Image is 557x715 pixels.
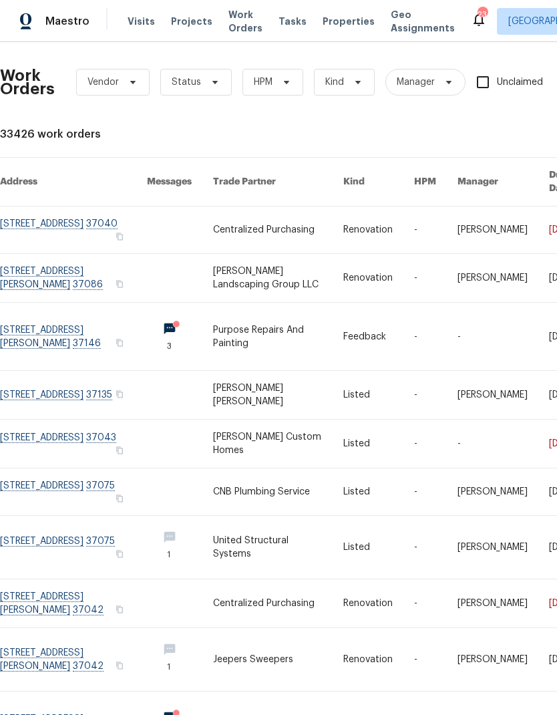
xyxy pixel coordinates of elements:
td: Renovation [333,254,403,303]
button: Copy Address [114,548,126,560]
div: 23 [478,8,487,21]
td: Jeepers Sweepers [202,628,333,692]
td: - [403,371,447,420]
span: Status [172,76,201,89]
td: [PERSON_NAME] [PERSON_NAME] [202,371,333,420]
span: Tasks [278,17,307,26]
td: [PERSON_NAME] Landscaping Group LLC [202,254,333,303]
button: Copy Address [114,337,126,349]
button: Copy Address [114,444,126,456]
td: [PERSON_NAME] [447,371,538,420]
span: Properties [323,15,375,28]
button: Copy Address [114,278,126,290]
td: [PERSON_NAME] [447,206,538,254]
td: Centralized Purchasing [202,206,333,254]
td: [PERSON_NAME] Custom Homes [202,420,333,468]
button: Copy Address [114,231,126,243]
td: Listed [333,516,403,579]
td: Renovation [333,206,403,254]
td: - [403,254,447,303]
span: Unclaimed [497,76,543,90]
td: [PERSON_NAME] [447,468,538,516]
td: United Structural Systems [202,516,333,579]
span: HPM [254,76,272,89]
th: Trade Partner [202,158,333,206]
td: - [447,303,538,371]
td: Listed [333,420,403,468]
td: - [447,420,538,468]
button: Copy Address [114,603,126,615]
th: Messages [136,158,202,206]
span: Maestro [45,15,89,28]
th: HPM [403,158,447,206]
td: - [403,206,447,254]
button: Copy Address [114,660,126,672]
td: - [403,303,447,371]
td: Renovation [333,579,403,628]
span: Vendor [87,76,119,89]
span: Visits [128,15,155,28]
td: Feedback [333,303,403,371]
span: Geo Assignments [391,8,455,35]
td: CNB Plumbing Service [202,468,333,516]
button: Copy Address [114,492,126,505]
td: [PERSON_NAME] [447,628,538,692]
td: Renovation [333,628,403,692]
span: Projects [171,15,212,28]
td: - [403,579,447,628]
td: Purpose Repairs And Painting [202,303,333,371]
span: Kind [325,76,344,89]
td: - [403,468,447,516]
td: [PERSON_NAME] [447,516,538,579]
span: Manager [397,76,435,89]
span: Work Orders [228,8,262,35]
td: - [403,628,447,692]
th: Manager [447,158,538,206]
td: - [403,420,447,468]
td: Listed [333,468,403,516]
td: [PERSON_NAME] [447,254,538,303]
button: Copy Address [114,388,126,400]
td: [PERSON_NAME] [447,579,538,628]
td: Centralized Purchasing [202,579,333,628]
td: - [403,516,447,579]
th: Kind [333,158,403,206]
td: Listed [333,371,403,420]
